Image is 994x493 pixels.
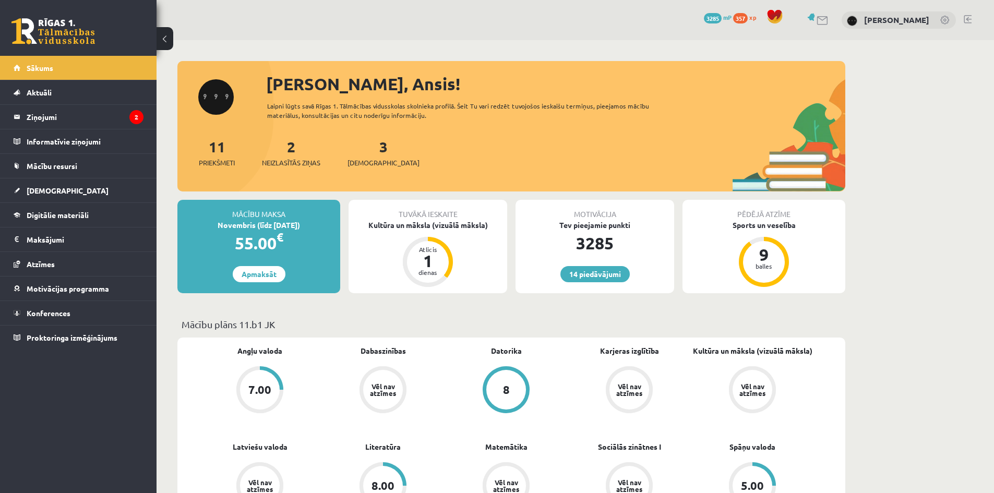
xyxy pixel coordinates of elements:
[568,366,691,415] a: Vēl nav atzīmes
[266,71,845,97] div: [PERSON_NAME], Ansis!
[14,56,143,80] a: Sākums
[682,200,845,220] div: Pēdējā atzīme
[14,105,143,129] a: Ziņojumi2
[368,383,398,396] div: Vēl nav atzīmes
[372,480,394,491] div: 8.00
[365,441,401,452] a: Literatūra
[27,186,109,195] span: [DEMOGRAPHIC_DATA]
[691,366,814,415] a: Vēl nav atzīmes
[14,178,143,202] a: [DEMOGRAPHIC_DATA]
[738,383,767,396] div: Vēl nav atzīmes
[503,384,510,395] div: 8
[516,200,674,220] div: Motivācija
[11,18,95,44] a: Rīgas 1. Tālmācības vidusskola
[693,345,812,356] a: Kultūra un māksla (vizuālā māksla)
[198,366,321,415] a: 7.00
[27,210,89,220] span: Digitālie materiāli
[233,441,288,452] a: Latviešu valoda
[14,80,143,104] a: Aktuāli
[615,383,644,396] div: Vēl nav atzīmes
[864,15,929,25] a: [PERSON_NAME]
[733,13,761,21] a: 357 xp
[27,161,77,171] span: Mācību resursi
[27,63,53,73] span: Sākums
[27,284,109,293] span: Motivācijas programma
[14,252,143,276] a: Atzīmes
[27,333,117,342] span: Proktoringa izmēģinājums
[704,13,732,21] a: 3285 mP
[14,301,143,325] a: Konferences
[27,105,143,129] legend: Ziņojumi
[14,276,143,300] a: Motivācijas programma
[516,220,674,231] div: Tev pieejamie punkti
[27,227,143,251] legend: Maksājumi
[27,88,52,97] span: Aktuāli
[14,326,143,350] a: Proktoringa izmēģinājums
[349,220,507,288] a: Kultūra un māksla (vizuālā māksla) Atlicis 1 dienas
[741,480,764,491] div: 5.00
[277,230,283,245] span: €
[14,154,143,178] a: Mācību resursi
[560,266,630,282] a: 14 piedāvājumi
[262,158,320,168] span: Neizlasītās ziņas
[348,158,420,168] span: [DEMOGRAPHIC_DATA]
[682,220,845,288] a: Sports un veselība 9 balles
[27,259,55,269] span: Atzīmes
[598,441,661,452] a: Sociālās zinātnes I
[615,479,644,492] div: Vēl nav atzīmes
[485,441,528,452] a: Matemātika
[748,263,780,269] div: balles
[412,252,444,269] div: 1
[177,200,340,220] div: Mācību maksa
[245,479,274,492] div: Vēl nav atzīmes
[182,317,841,331] p: Mācību plāns 11.b1 JK
[516,231,674,256] div: 3285
[14,203,143,227] a: Digitālie materiāli
[361,345,406,356] a: Dabaszinības
[749,13,756,21] span: xp
[14,129,143,153] a: Informatīvie ziņojumi
[129,110,143,124] i: 2
[177,220,340,231] div: Novembris (līdz [DATE])
[412,246,444,252] div: Atlicis
[600,345,659,356] a: Karjeras izglītība
[348,137,420,168] a: 3[DEMOGRAPHIC_DATA]
[248,384,271,395] div: 7.00
[237,345,282,356] a: Angļu valoda
[445,366,568,415] a: 8
[349,220,507,231] div: Kultūra un māksla (vizuālā māksla)
[704,13,722,23] span: 3285
[733,13,748,23] span: 357
[748,246,780,263] div: 9
[682,220,845,231] div: Sports un veselība
[412,269,444,275] div: dienas
[847,16,857,26] img: Ansis Eglājs
[267,101,668,120] div: Laipni lūgts savā Rīgas 1. Tālmācības vidusskolas skolnieka profilā. Šeit Tu vari redzēt tuvojošo...
[262,137,320,168] a: 2Neizlasītās ziņas
[492,479,521,492] div: Vēl nav atzīmes
[729,441,775,452] a: Spāņu valoda
[233,266,285,282] a: Apmaksāt
[14,227,143,251] a: Maksājumi
[723,13,732,21] span: mP
[349,200,507,220] div: Tuvākā ieskaite
[27,129,143,153] legend: Informatīvie ziņojumi
[199,137,235,168] a: 11Priekšmeti
[321,366,445,415] a: Vēl nav atzīmes
[27,308,70,318] span: Konferences
[491,345,522,356] a: Datorika
[199,158,235,168] span: Priekšmeti
[177,231,340,256] div: 55.00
